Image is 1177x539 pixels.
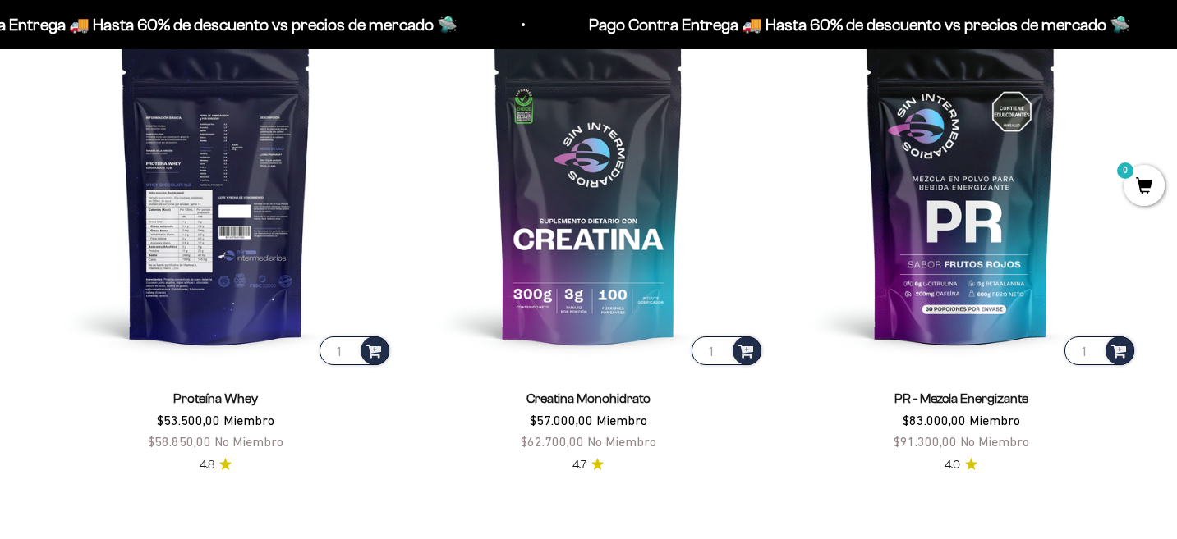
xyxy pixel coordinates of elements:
[960,434,1029,449] span: No Miembro
[148,434,211,449] span: $58.850,00
[587,434,656,449] span: No Miembro
[894,434,957,449] span: $91.300,00
[587,11,1129,38] p: Pago Contra Entrega 🚚 Hasta 60% de descuento vs precios de mercado 🛸
[530,413,593,427] span: $57.000,00
[214,434,283,449] span: No Miembro
[894,391,1028,405] a: PR - Mezcla Energizante
[1115,161,1135,180] mark: 0
[903,413,966,427] span: $83.000,00
[572,456,586,474] span: 4.7
[157,413,220,427] span: $53.500,00
[945,456,960,474] span: 4.0
[572,456,604,474] a: 4.74.7 de 5.0 estrellas
[200,456,214,474] span: 4.8
[223,413,274,427] span: Miembro
[1124,178,1165,196] a: 0
[200,456,232,474] a: 4.84.8 de 5.0 estrellas
[969,413,1020,427] span: Miembro
[173,391,258,405] a: Proteína Whey
[39,16,393,369] img: Proteína Whey
[526,391,651,405] a: Creatina Monohidrato
[945,456,977,474] a: 4.04.0 de 5.0 estrellas
[596,413,647,427] span: Miembro
[521,434,584,449] span: $62.700,00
